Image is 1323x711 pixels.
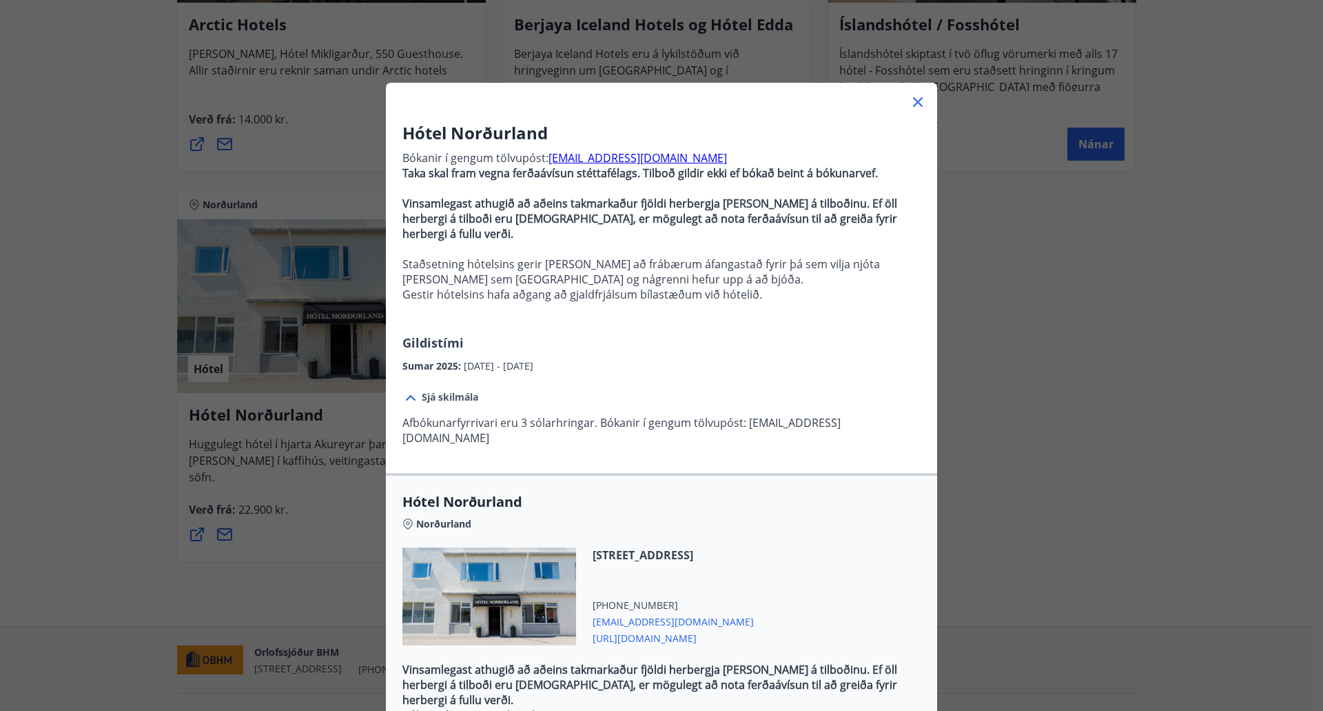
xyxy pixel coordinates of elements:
[402,150,921,166] p: Bókanir í gengum tölvupóst:
[593,629,754,645] span: [URL][DOMAIN_NAME]
[593,599,754,612] span: [PHONE_NUMBER]
[593,548,754,563] span: [STREET_ADDRESS]
[402,415,921,445] p: Afbókunarfyrrivari eru 3 sólarhringar. Bókanir í gengum tölvupóst: [EMAIL_ADDRESS][DOMAIN_NAME]
[402,166,878,181] strong: Taka skal fram vegna ferðaávísun stéttafélags. Tilboð gildir ekki ef bókað beint á bókunarvef.
[402,196,897,241] strong: Vinsamlegast athugið að aðeins takmarkaður fjöldi herbergja [PERSON_NAME] á tilboðinu. Ef öll her...
[548,150,727,166] a: [EMAIL_ADDRESS][DOMAIN_NAME]
[593,612,754,629] span: [EMAIL_ADDRESS][DOMAIN_NAME]
[422,390,478,404] span: Sjá skilmála
[402,492,921,512] span: Hótel Norðurland
[402,359,464,372] span: Sumar 2025 :
[402,121,921,145] h3: Hótel Norðurland
[402,287,921,302] p: Gestir hótelsins hafa aðgang að gjaldfrjálsum bílastæðum við hótelið.
[402,257,921,287] p: Staðsetning hótelsins gerir [PERSON_NAME] að frábærum áfangastað fyrir þá sem vilja njóta [PERSON...
[402,662,897,708] strong: ​Vinsamlegast athugið að aðeins takmarkaður fjöldi herbergja [PERSON_NAME] á tilboðinu. Ef öll he...
[464,359,533,372] span: [DATE] - [DATE]
[402,334,464,351] span: Gildistími
[416,517,471,531] span: Norðurland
